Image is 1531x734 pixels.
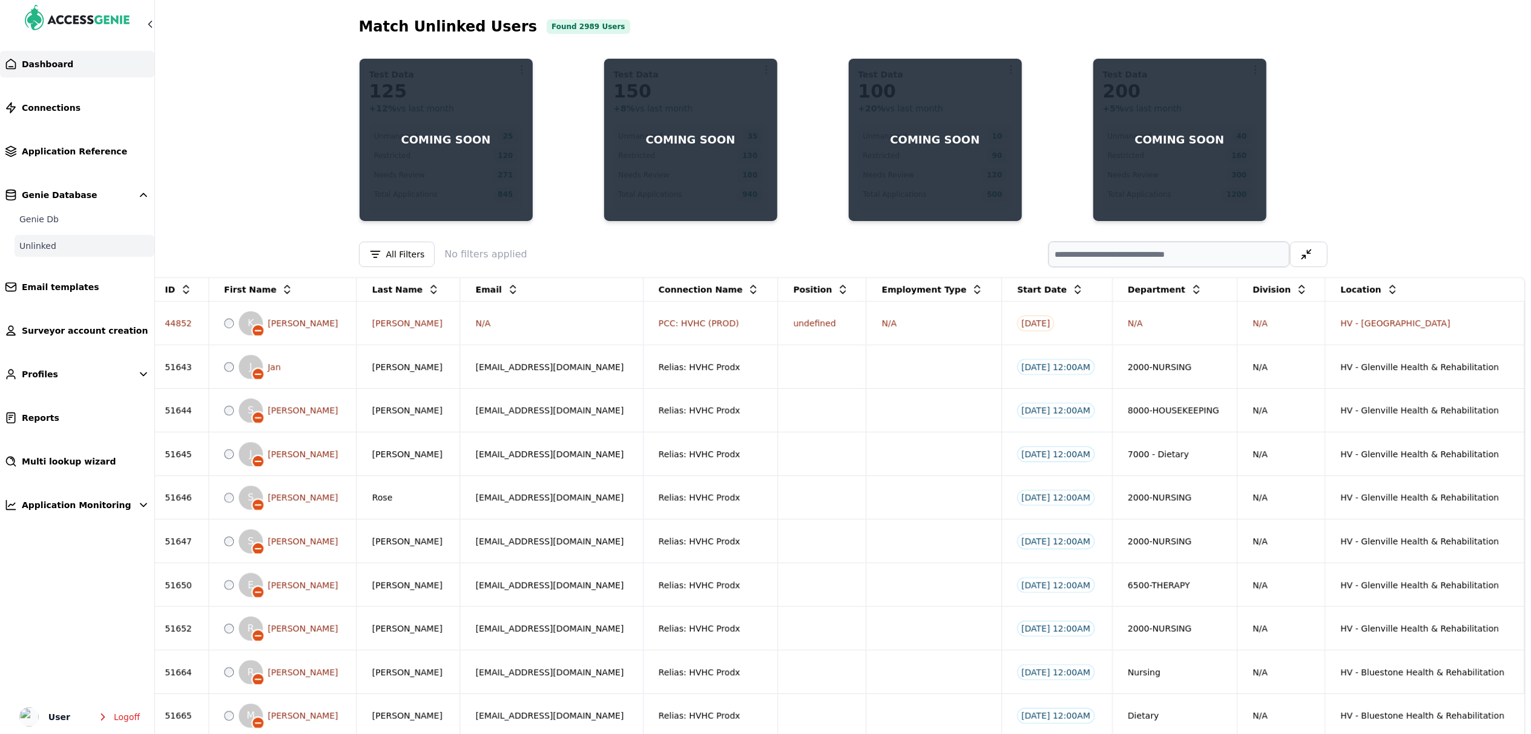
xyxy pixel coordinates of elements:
[475,667,624,677] span: [EMAIL_ADDRESS][DOMAIN_NAME]
[461,279,642,300] div: Email
[372,406,442,415] span: [PERSON_NAME]
[1340,406,1499,415] span: HV - Glenville Health & Rehabilitation
[475,624,624,633] span: [EMAIL_ADDRESS][DOMAIN_NAME]
[1128,711,1159,721] span: Dietary
[658,319,739,328] span: PCC: HVHC (PROD)
[372,711,442,721] span: [PERSON_NAME]
[357,279,459,300] div: Last Name
[372,667,442,677] span: [PERSON_NAME]
[359,242,435,267] button: All Filters
[22,102,81,114] span: Connections
[268,361,281,373] span: Jan
[249,448,252,460] span: J
[658,362,740,372] span: Relias: HVHC Prodx
[247,317,254,329] span: K
[268,535,338,547] span: [PERSON_NAME]
[251,716,265,730] img: status badge
[251,367,265,382] img: status badge
[247,623,254,635] span: R
[475,711,624,721] span: [EMAIL_ADDRESS][DOMAIN_NAME]
[15,235,154,257] a: Unlinked
[165,449,192,459] span: 51645
[372,537,442,546] span: [PERSON_NAME]
[475,406,624,415] span: [EMAIL_ADDRESS][DOMAIN_NAME]
[1017,534,1095,549] div: [DATE] 12:00AM
[251,585,265,600] img: status badge
[372,580,442,590] span: [PERSON_NAME]
[248,492,254,504] span: S
[646,131,736,148] p: COMING SOON
[1340,624,1499,633] span: HV - Glenville Health & Rehabilitation
[114,711,140,723] span: Logoff
[22,58,73,70] span: Dashboard
[251,454,265,469] img: status badge
[248,535,254,547] span: S
[150,279,208,300] div: ID
[1340,667,1504,677] span: HV - Bluestone Health & Rehabilitation
[1238,279,1324,300] div: Division
[1017,403,1095,418] div: [DATE] 12:00AM
[1340,449,1499,459] span: HV - Glenville Health & Rehabilitation
[1128,580,1190,590] span: 6500-THERAPY
[1340,362,1499,372] span: HV - Glenville Health & Rehabilitation
[268,405,338,417] span: [PERSON_NAME]
[644,279,777,300] div: Connection Name
[1017,359,1095,375] div: [DATE] 12:00AM
[268,623,338,635] span: [PERSON_NAME]
[165,537,192,546] span: 51647
[1128,406,1219,415] span: 8000-HOUSEKEEPING
[165,362,192,372] span: 51643
[251,672,265,687] img: status badge
[24,5,131,34] img: AccessGenie Logo
[444,247,527,262] span: No filters applied
[165,624,192,633] span: 51652
[475,493,624,503] span: [EMAIL_ADDRESS][DOMAIN_NAME]
[1253,319,1268,328] span: N/A
[1340,537,1499,546] span: HV - Glenville Health & Rehabilitation
[1128,493,1191,503] span: 2000-NURSING
[22,412,59,424] span: Reports
[372,493,392,503] span: Rose
[268,710,338,722] span: [PERSON_NAME]
[165,711,192,721] span: 51665
[22,145,127,157] span: Application Reference
[372,449,442,459] span: [PERSON_NAME]
[658,711,740,721] span: Relias: HVHC Prodx
[1253,449,1268,459] span: N/A
[1253,537,1268,546] span: N/A
[1135,131,1225,148] p: COMING SOON
[1017,577,1095,593] div: [DATE] 12:00AM
[475,449,624,459] span: [EMAIL_ADDRESS][DOMAIN_NAME]
[268,666,338,678] span: [PERSON_NAME]
[658,624,740,633] span: Relias: HVHC Prodx
[1003,279,1111,300] div: Start Date
[1340,711,1504,721] span: HV - Bluestone Health & Rehabilitation
[1340,580,1499,590] span: HV - Glenville Health & Rehabilitation
[475,362,624,372] span: [EMAIL_ADDRESS][DOMAIN_NAME]
[779,279,865,300] div: Position
[386,248,425,260] span: All Filters
[251,323,265,338] img: status badge
[881,319,897,328] span: N/A
[165,406,192,415] span: 51644
[658,493,740,503] span: Relias: HVHC Prodx
[1128,449,1189,459] span: 7000 - Dietary
[1340,319,1450,328] span: HV - [GEOGRAPHIC_DATA]
[658,406,740,415] span: Relias: HVHC Prodx
[1326,279,1523,300] div: Location
[1253,711,1268,721] span: N/A
[372,624,442,633] span: [PERSON_NAME]
[1017,708,1095,724] div: [DATE] 12:00AM
[658,537,740,546] span: Relias: HVHC Prodx
[268,317,338,329] span: [PERSON_NAME]
[15,208,154,230] a: Genie Db
[248,405,254,417] span: S
[891,131,980,148] p: COMING SOON
[251,411,265,425] img: status badge
[248,579,254,591] span: E
[1128,319,1143,328] span: N/A
[1253,667,1268,677] span: N/A
[165,667,192,677] span: 51664
[22,325,148,337] span: Surveyor account creation
[372,319,442,328] span: [PERSON_NAME]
